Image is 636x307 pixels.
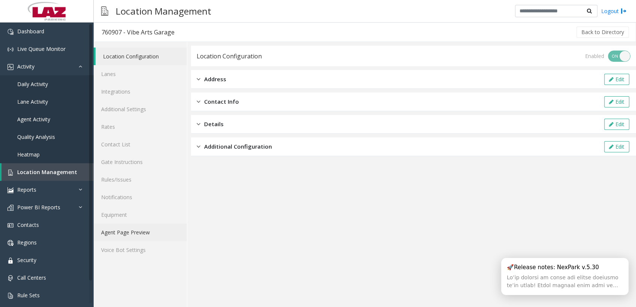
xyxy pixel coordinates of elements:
a: Lanes [94,65,187,83]
img: closed [197,120,200,128]
a: Location Management [1,163,94,181]
a: Agent Page Preview [94,224,187,241]
img: 'icon' [7,205,13,211]
span: Additional Configuration [204,142,272,151]
span: Power BI Reports [17,204,60,211]
span: Call Centers [17,274,46,281]
span: Activity [17,63,34,70]
button: Back to Directory [576,27,629,38]
button: Edit [604,141,629,152]
img: pageIcon [101,2,108,20]
img: 'icon' [7,275,13,281]
span: Heatmap [17,151,40,158]
a: Contact List [94,136,187,153]
span: Quality Analysis [17,133,55,140]
div: 760907 - Vibe Arts Garage [102,27,175,37]
img: 'icon' [7,258,13,264]
a: Additional Settings [94,100,187,118]
span: Lane Activity [17,98,48,105]
h3: Location Management [112,2,215,20]
a: Rules/Issues [94,171,187,188]
a: Integrations [94,83,187,100]
a: Voice Bot Settings [94,241,187,259]
span: Security [17,256,36,264]
span: Daily Activity [17,80,48,88]
span: Rule Sets [17,292,40,299]
div: Lo’ip dolorsi am conse adi elitse doeiusmo te’in utlab! Etdol magnaal enim admi ve Quisnos 47. Ex... [507,274,623,289]
span: Dashboard [17,28,44,35]
a: Rates [94,118,187,136]
img: 'icon' [7,240,13,246]
button: Edit [604,119,629,130]
img: closed [197,97,200,106]
img: closed [197,142,200,151]
a: Equipment [94,206,187,224]
div: Location Configuration [197,51,262,61]
span: Contact Info [204,97,239,106]
button: Edit [604,96,629,107]
img: 'icon' [7,293,13,299]
img: closed [197,75,200,83]
a: Logout [601,7,627,15]
button: Edit [604,74,629,85]
span: Reports [17,186,36,193]
img: 'icon' [7,64,13,70]
img: 'icon' [7,170,13,176]
a: Notifications [94,188,187,206]
span: Agent Activity [17,116,50,123]
img: 'icon' [7,29,13,35]
img: logout [621,7,627,15]
span: Location Management [17,168,77,176]
span: Contacts [17,221,39,228]
div: 🚀Release notes: NexPark v.5.30 [507,264,599,271]
span: Live Queue Monitor [17,45,66,52]
div: Enabled [585,52,604,60]
img: 'icon' [7,46,13,52]
img: 'icon' [7,187,13,193]
span: Regions [17,239,37,246]
img: 'icon' [7,222,13,228]
a: Gate Instructions [94,153,187,171]
span: Details [204,120,224,128]
span: Address [204,75,226,83]
a: Location Configuration [96,48,187,65]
